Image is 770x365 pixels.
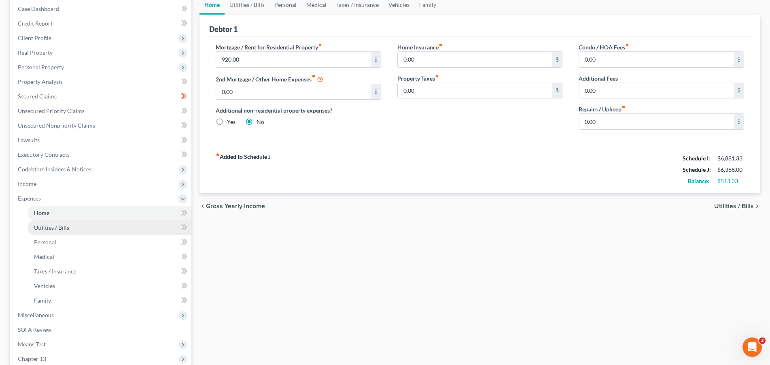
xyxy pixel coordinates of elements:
[34,282,55,289] span: Vehicles
[371,52,381,67] div: $
[216,52,371,67] input: --
[397,43,443,51] label: Home Insurance
[579,83,734,98] input: --
[734,83,744,98] div: $
[11,89,191,104] a: Secured Claims
[439,43,443,47] i: fiber_manual_record
[199,203,265,209] button: chevron_left Gross Yearly Income
[754,203,760,209] i: chevron_right
[435,74,439,78] i: fiber_manual_record
[717,177,744,185] div: $513.33
[216,74,323,84] label: 2nd Mortgage / Other Home Expenses
[734,114,744,129] div: $
[398,52,553,67] input: --
[28,279,191,293] a: Vehicles
[734,52,744,67] div: $
[683,166,711,173] strong: Schedule J:
[579,74,618,83] label: Additional Fees
[28,264,191,279] a: Taxes / Insurance
[18,326,51,333] span: SOFA Review
[28,293,191,308] a: Family
[11,75,191,89] a: Property Analysis
[34,239,56,245] span: Personal
[18,355,46,362] span: Chapter 13
[18,34,51,41] span: Client Profile
[11,104,191,118] a: Unsecured Priority Claims
[759,337,766,344] span: 3
[579,52,734,67] input: --
[11,322,191,337] a: SOFA Review
[18,341,46,348] span: Means Test
[683,155,710,162] strong: Schedule I:
[371,84,381,100] div: $
[552,83,562,98] div: $
[18,312,54,318] span: Miscellaneous
[688,177,709,184] strong: Balance:
[18,122,95,129] span: Unsecured Nonpriority Claims
[714,203,760,209] button: Utilities / Bills chevron_right
[397,74,439,83] label: Property Taxes
[34,268,76,275] span: Taxes / Insurance
[34,253,54,260] span: Medical
[206,203,265,209] span: Gross Yearly Income
[28,206,191,220] a: Home
[579,114,734,129] input: --
[579,43,629,51] label: Condo / HOA Fees
[18,49,53,56] span: Real Property
[18,180,36,187] span: Income
[28,250,191,264] a: Medical
[34,224,69,231] span: Utilities / Bills
[216,84,371,100] input: --
[18,107,85,114] span: Unsecured Priority Claims
[216,153,271,187] strong: Added to Schedule J
[11,133,191,147] a: Lawsuits
[11,147,191,162] a: Executory Contracts
[216,153,220,157] i: fiber_manual_record
[209,24,238,34] div: Debtor 1
[199,203,206,209] i: chevron_left
[18,20,53,27] span: Credit Report
[227,118,235,126] label: Yes
[11,118,191,133] a: Unsecured Nonpriority Claims
[717,154,744,162] div: $6,881.33
[18,5,59,12] span: Case Dashboard
[579,105,626,113] label: Repairs / Upkeep
[18,166,91,173] span: Codebtors Insiders & Notices
[18,93,57,100] span: Secured Claims
[216,106,381,115] label: Additional non-residential property expenses?
[552,52,562,67] div: $
[742,337,762,357] iframe: Intercom live chat
[34,297,51,304] span: Family
[18,195,41,202] span: Expenses
[216,43,322,51] label: Mortgage / Rent for Residential Property
[625,43,629,47] i: fiber_manual_record
[714,203,754,209] span: Utilities / Bills
[28,220,191,235] a: Utilities / Bills
[18,78,63,85] span: Property Analysis
[11,16,191,31] a: Credit Report
[28,235,191,250] a: Personal
[312,74,316,78] i: fiber_manual_record
[34,209,49,216] span: Home
[18,64,64,70] span: Personal Property
[398,83,553,98] input: --
[318,43,322,47] i: fiber_manual_record
[11,2,191,16] a: Case Dashboard
[717,166,744,174] div: $6,368.00
[257,118,264,126] label: No
[18,151,70,158] span: Executory Contracts
[622,105,626,109] i: fiber_manual_record
[18,137,40,143] span: Lawsuits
